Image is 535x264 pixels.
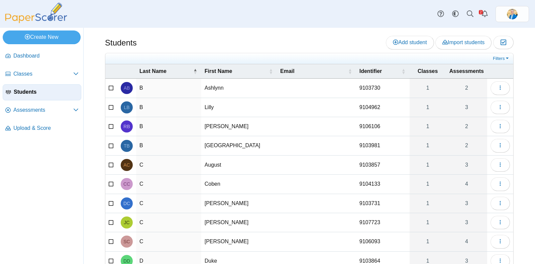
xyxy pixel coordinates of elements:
span: Ashlynn B [124,86,130,90]
span: Duke D [123,259,130,263]
a: 2 [446,117,487,136]
h1: Students [105,37,137,49]
a: 1 [410,194,446,213]
a: Alerts [477,7,492,21]
span: Travis McFarland [507,9,518,19]
a: Create New [3,30,81,44]
span: Lilly B [124,105,129,110]
td: Coben [201,175,277,194]
a: 4 [446,232,487,251]
span: Trenton B [124,144,130,148]
span: Last Name [139,68,167,74]
span: Jasmine C [124,220,129,225]
a: 1 [410,156,446,174]
a: 2 [446,136,487,155]
span: First Name : Activate to sort [269,64,273,78]
a: 1 [410,175,446,193]
span: Rodrigo B [123,124,130,129]
td: C [136,194,201,213]
span: Classes [418,68,438,74]
a: PaperScorer [3,18,70,24]
a: Import students [435,36,492,49]
a: Classes [3,66,81,82]
td: Ashlynn [201,79,277,98]
a: 1 [410,232,446,251]
a: ps.jrF02AmRZeRNgPWo [496,6,529,22]
span: Add student [393,39,427,45]
td: B [136,79,201,98]
td: 9103857 [356,156,410,175]
a: Filters [491,55,512,62]
span: Dane C [123,201,130,206]
img: ps.jrF02AmRZeRNgPWo [507,9,518,19]
span: Email [280,68,295,74]
td: C [136,213,201,232]
a: Upload & Score [3,120,81,137]
a: 3 [446,156,487,174]
a: Dashboard [3,48,81,64]
td: 9103730 [356,79,410,98]
a: 4 [446,175,487,193]
a: 2 [446,79,487,97]
td: 9106093 [356,232,410,251]
span: Email : Activate to sort [348,64,352,78]
span: Last Name : Activate to invert sorting [193,64,197,78]
span: Assessments [13,106,73,114]
td: Lilly [201,98,277,117]
td: 9103731 [356,194,410,213]
span: Import students [442,39,485,45]
span: First Name [205,68,232,74]
td: 9104962 [356,98,410,117]
img: PaperScorer [3,3,70,23]
td: B [136,136,201,155]
td: B [136,98,201,117]
td: C [136,175,201,194]
a: Assessments [3,102,81,118]
a: 3 [446,194,487,213]
td: 9106106 [356,117,410,136]
span: Upload & Score [13,124,79,132]
td: 9104133 [356,175,410,194]
a: 1 [410,79,446,97]
span: Students [14,88,78,96]
a: Add student [386,36,434,49]
td: [PERSON_NAME] [201,194,277,213]
td: C [136,232,201,251]
td: [PERSON_NAME] [201,117,277,136]
span: Dashboard [13,52,79,60]
span: Assessments [449,68,484,74]
td: 9103981 [356,136,410,155]
td: C [136,156,201,175]
a: 1 [410,98,446,117]
span: Classes [13,70,73,78]
td: [PERSON_NAME] [201,232,277,251]
span: Coben C [123,182,130,186]
span: Identifier : Activate to sort [402,64,406,78]
td: [PERSON_NAME] [201,213,277,232]
span: Shanley C [123,239,130,244]
span: Identifier [359,68,382,74]
td: August [201,156,277,175]
a: 1 [410,213,446,232]
td: [GEOGRAPHIC_DATA] [201,136,277,155]
td: B [136,117,201,136]
a: 3 [446,213,487,232]
span: August C [123,163,130,167]
a: Students [3,84,81,100]
td: 9107723 [356,213,410,232]
a: 3 [446,98,487,117]
a: 1 [410,136,446,155]
a: 1 [410,117,446,136]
